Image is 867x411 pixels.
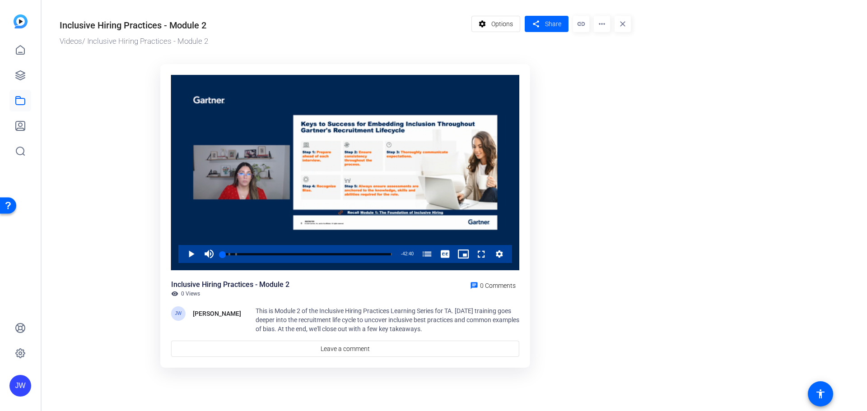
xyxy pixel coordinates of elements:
[615,16,631,32] mat-icon: close
[418,245,436,263] button: Chapters
[491,15,513,32] span: Options
[14,14,28,28] img: blue-gradient.svg
[182,245,200,263] button: Play
[200,245,218,263] button: Mute
[60,37,82,46] a: Videos
[466,279,519,290] a: 0 Comments
[60,36,467,47] div: / Inclusive Hiring Practices - Module 2
[815,388,826,399] mat-icon: accessibility
[545,19,561,29] span: Share
[223,253,392,255] div: Progress Bar
[402,251,414,256] span: 42:40
[171,290,178,297] mat-icon: visibility
[171,341,519,357] a: Leave a comment
[477,15,488,32] mat-icon: settings
[594,16,610,32] mat-icon: more_horiz
[530,18,541,30] mat-icon: share
[401,251,402,256] span: -
[171,306,186,321] div: JW
[472,245,490,263] button: Fullscreen
[480,282,516,289] span: 0 Comments
[471,16,521,32] button: Options
[470,282,478,290] mat-icon: chat
[193,308,241,319] div: [PERSON_NAME]
[454,245,472,263] button: Picture-in-Picture
[436,245,454,263] button: Captions
[60,18,206,32] div: Inclusive Hiring Practices - Module 2
[181,290,200,297] span: 0 Views
[171,279,289,290] div: Inclusive Hiring Practices - Module 2
[9,375,31,397] div: JW
[321,344,370,354] span: Leave a comment
[525,16,569,32] button: Share
[171,75,519,271] div: Video Player
[573,16,589,32] mat-icon: link
[256,307,519,332] span: This is Module 2 of the Inclusive Hiring Practices Learning Series for TA. [DATE] training goes d...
